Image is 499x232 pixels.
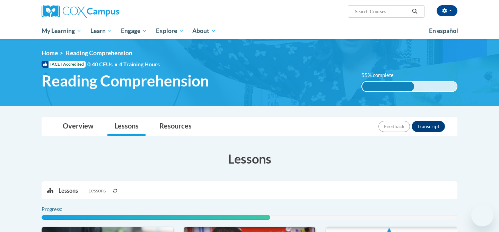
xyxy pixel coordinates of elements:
a: About [188,23,221,39]
span: Reading Comprehension [66,49,132,57]
iframe: Button to launch messaging window [471,204,493,226]
span: Learn [90,27,112,35]
label: 55% complete [361,72,401,79]
button: Account Settings [437,5,457,16]
button: Transcript [412,121,445,132]
span: Explore [156,27,184,35]
span: Lessons [88,187,106,194]
button: Feedback [378,121,410,132]
div: 55% complete [362,82,414,91]
a: En español [424,24,463,38]
a: Resources [152,117,199,136]
p: Lessons [59,187,78,194]
div: Main menu [31,23,468,39]
img: Cox Campus [42,5,119,18]
a: My Learning [37,23,86,39]
span: Engage [121,27,147,35]
span: My Learning [42,27,81,35]
input: Search Courses [354,7,410,16]
span: About [192,27,216,35]
label: Progress: [42,206,81,213]
a: Home [42,49,58,57]
span: Reading Comprehension [42,72,209,90]
span: • [114,61,117,67]
a: Learn [86,23,117,39]
span: En español [429,27,458,34]
a: Engage [116,23,151,39]
a: Cox Campus [42,5,173,18]
a: Overview [56,117,100,136]
span: IACET Accredited [42,61,86,68]
button: Search [410,7,420,16]
span: 4 Training Hours [119,61,160,67]
a: Explore [151,23,188,39]
a: Lessons [107,117,146,136]
h3: Lessons [42,150,457,167]
span: 0.40 CEUs [87,60,119,68]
